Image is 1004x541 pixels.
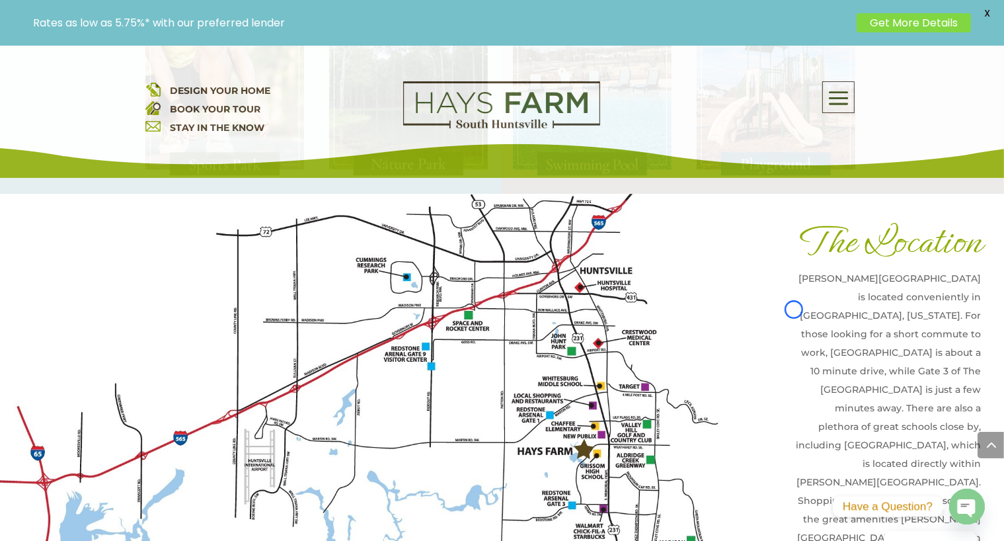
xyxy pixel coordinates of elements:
[857,13,971,32] a: Get More Details
[145,81,161,97] img: design your home
[171,103,261,115] a: BOOK YOUR TOUR
[171,122,265,134] a: STAY IN THE KNOW
[978,3,997,23] span: X
[145,100,161,115] img: book your home tour
[403,81,600,129] img: Logo
[403,120,600,132] a: hays farm homes huntsville development
[171,85,271,97] a: DESIGN YOUR HOME
[794,220,981,269] h1: The Location
[33,17,850,29] p: Rates as low as 5.75%* with our preferred lender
